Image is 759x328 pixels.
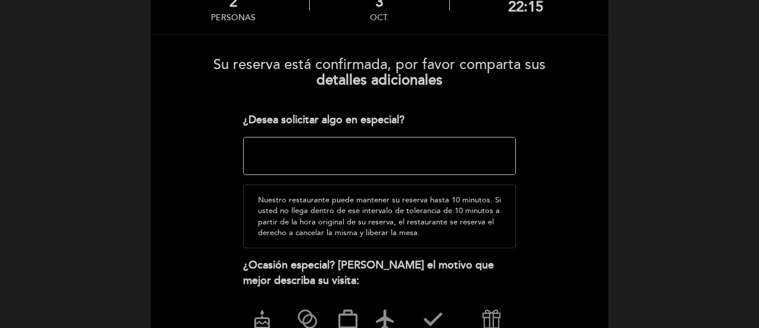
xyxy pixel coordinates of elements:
div: ¿Ocasión especial? [PERSON_NAME] el motivo que mejor describa su visita: [243,258,517,288]
div: ¿Desea solicitar algo en especial? [243,113,517,128]
div: Nuestro restaurante puede mantener su reserva hasta 10 minutos. Si usted no llega dentro de ese i... [243,185,517,248]
span: Su reserva está confirmada, por favor comparta sus [213,56,546,73]
div: personas [211,13,256,23]
b: detalles adicionales [316,71,443,89]
div: oct. [310,13,449,23]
